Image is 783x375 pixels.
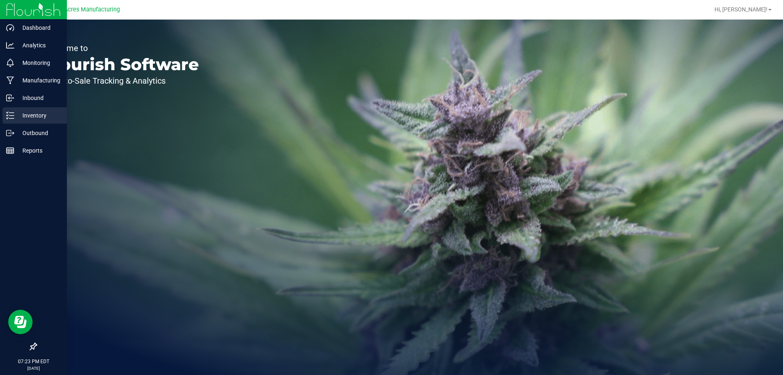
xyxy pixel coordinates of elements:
[4,358,63,365] p: 07:23 PM EDT
[14,146,63,155] p: Reports
[714,6,768,13] span: Hi, [PERSON_NAME]!
[14,75,63,85] p: Manufacturing
[14,23,63,33] p: Dashboard
[44,77,199,85] p: Seed-to-Sale Tracking & Analytics
[8,310,33,334] iframe: Resource center
[6,59,14,67] inline-svg: Monitoring
[4,365,63,371] p: [DATE]
[6,41,14,49] inline-svg: Analytics
[6,111,14,120] inline-svg: Inventory
[44,56,199,73] p: Flourish Software
[14,93,63,103] p: Inbound
[46,6,120,13] span: Green Acres Manufacturing
[14,40,63,50] p: Analytics
[44,44,199,52] p: Welcome to
[6,129,14,137] inline-svg: Outbound
[14,58,63,68] p: Monitoring
[6,24,14,32] inline-svg: Dashboard
[6,94,14,102] inline-svg: Inbound
[14,111,63,120] p: Inventory
[6,146,14,155] inline-svg: Reports
[14,128,63,138] p: Outbound
[6,76,14,84] inline-svg: Manufacturing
